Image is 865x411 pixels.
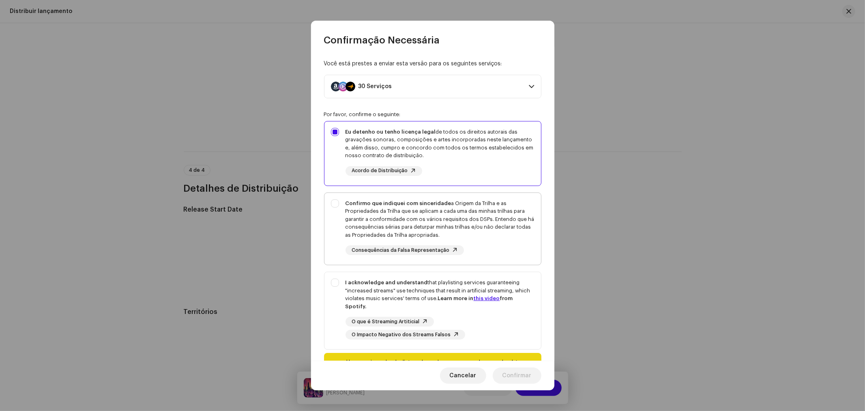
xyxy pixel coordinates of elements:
[346,280,428,285] strong: I acknowledge and understand
[346,128,534,160] div: de todos os direitos autorais das gravações sonoras, composições e artes incorporadas neste lança...
[502,368,532,384] span: Confirmar
[346,279,534,310] div: that playlisting services guaranteeing "increased streams" use techniques that result in artifici...
[352,332,451,337] span: O Impacto Negativo dos Streams Falsos
[346,201,451,206] strong: Confirmo que indiquei com sinceridade
[324,60,541,68] div: Você está prestes a enviar esta versão para os seguintes serviços:
[324,121,541,186] p-togglebutton: Eu detenho ou tenho licença legalde todos os direitos autorais das gravações sonoras, composições...
[474,296,500,301] a: this video
[352,248,450,253] span: Consequências da Falsa Representação
[324,272,541,350] p-togglebutton: I acknowledge and understandthat playlisting services guaranteeing "increased streams" use techni...
[324,193,541,266] p-togglebutton: Confirmo que indiquei com sinceridadea Origem da Trilha e as Propriedades da Trilha que se aplica...
[493,368,541,384] button: Confirmar
[346,129,436,134] strong: Eu detenho ou tenho licença legal
[358,83,392,90] div: 30 Serviços
[324,75,541,98] p-accordion-header: 30 Serviços
[352,319,420,324] span: O que é Streaming Artiticial
[346,199,534,239] div: a Origem da Trilha e as Propriedades da Trilha que se aplicam a cada uma das minhas trilhas para ...
[324,111,541,118] div: Por favor, confirme o seguinte:
[440,368,486,384] button: Cancelar
[352,168,408,173] span: Acordo de Distribuição
[450,368,477,384] span: Cancelar
[347,358,535,387] div: Usar serviços de playlist pode acabar com suas chances de obter mais reproduções e também pode re...
[324,34,440,47] span: Confirmação Necessária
